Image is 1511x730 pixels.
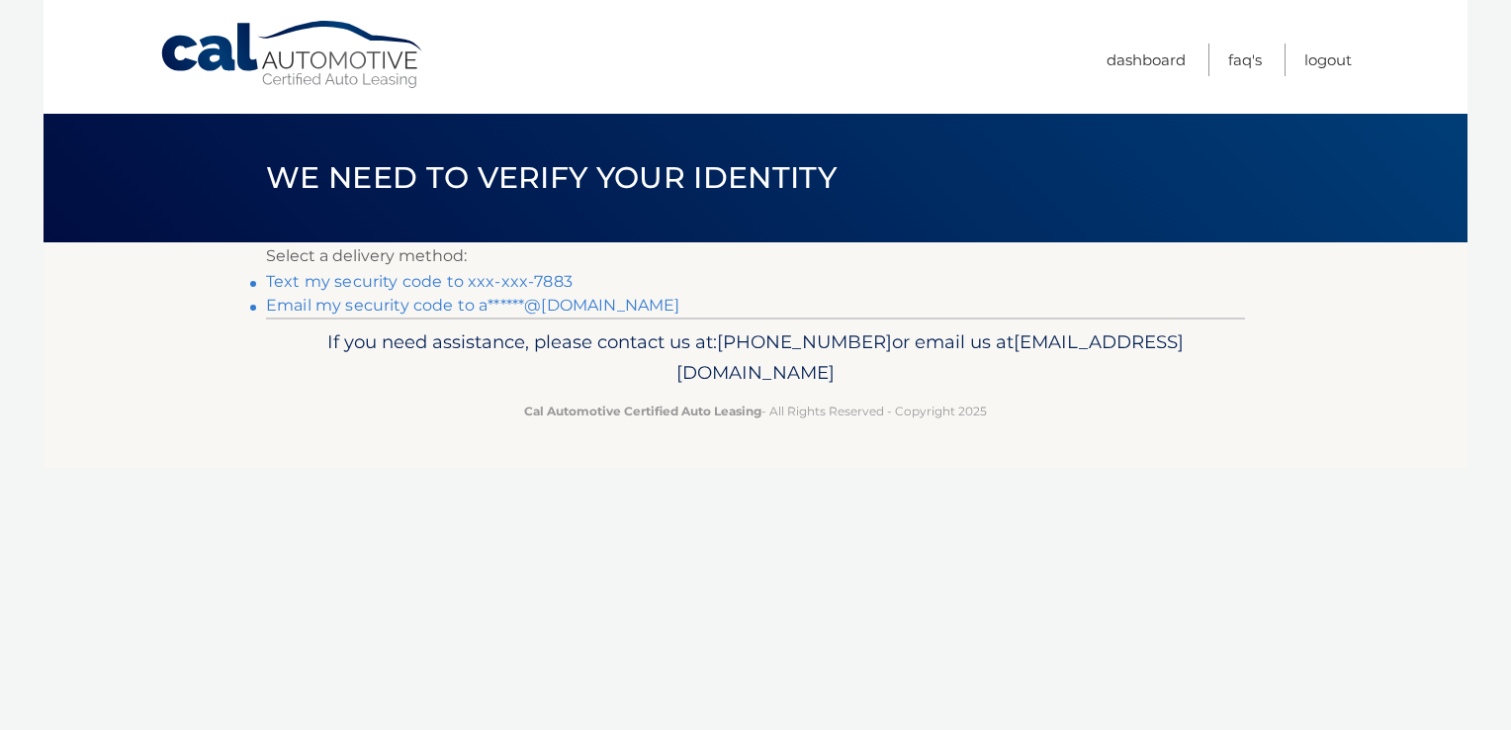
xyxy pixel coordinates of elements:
[1107,44,1186,76] a: Dashboard
[279,401,1232,421] p: - All Rights Reserved - Copyright 2025
[266,159,837,196] span: We need to verify your identity
[1304,44,1352,76] a: Logout
[279,326,1232,390] p: If you need assistance, please contact us at: or email us at
[717,330,892,353] span: [PHONE_NUMBER]
[524,404,761,418] strong: Cal Automotive Certified Auto Leasing
[266,242,1245,270] p: Select a delivery method:
[266,296,680,315] a: Email my security code to a******@[DOMAIN_NAME]
[266,272,573,291] a: Text my security code to xxx-xxx-7883
[1228,44,1262,76] a: FAQ's
[159,20,426,90] a: Cal Automotive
